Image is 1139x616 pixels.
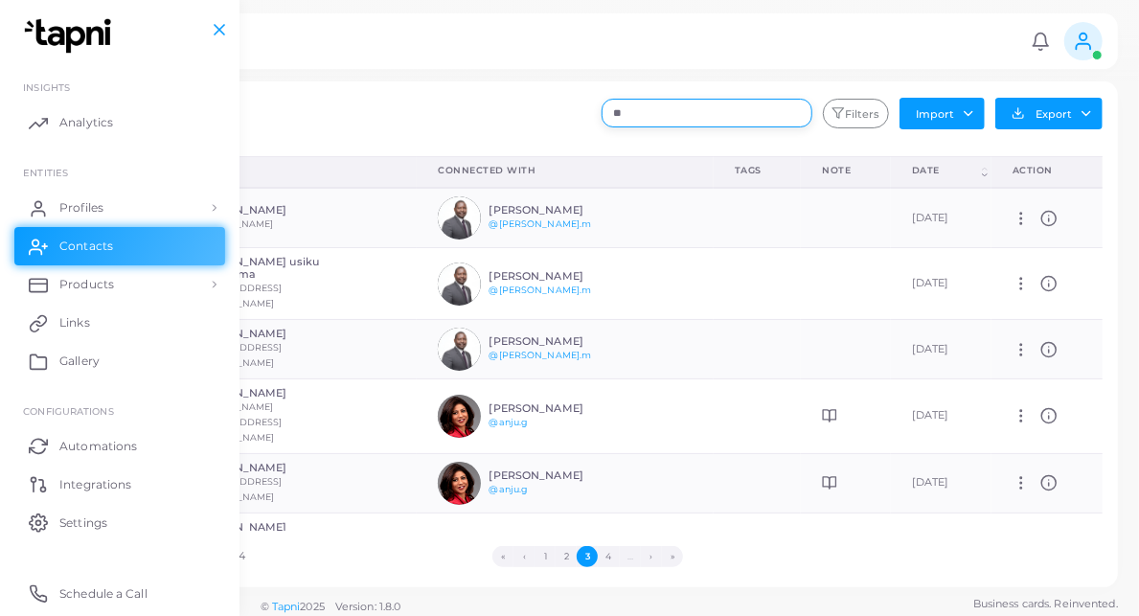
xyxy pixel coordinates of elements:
h6: [PERSON_NAME] [193,462,333,474]
h6: [PERSON_NAME] [490,402,630,415]
span: Products [59,276,114,293]
span: 2025 [300,599,324,615]
div: [DATE] [912,211,970,226]
div: Tags [735,164,780,177]
div: Connected With [438,164,693,177]
span: Automations [59,438,137,455]
h6: [PERSON_NAME] [490,204,630,217]
span: Integrations [59,476,131,493]
div: Contact [142,164,397,177]
h6: [PERSON_NAME] [PERSON_NAME] [193,521,333,546]
button: Go to page 2 [556,546,577,567]
a: @anju.g [490,484,528,494]
div: action [1013,164,1082,177]
span: INSIGHTS [23,81,70,93]
span: 20 to 30 of 54 [173,549,245,564]
span: Profiles [59,199,103,217]
img: avatar [438,395,481,438]
a: Contacts [14,227,225,265]
a: @anju.g [490,417,528,427]
img: avatar [438,262,481,306]
h6: [PERSON_NAME] usiku Kulokhoma [193,256,333,281]
button: Go to last page [662,546,683,567]
a: @[PERSON_NAME].m [490,350,592,360]
img: logo [17,18,124,54]
h6: [PERSON_NAME] [193,328,333,340]
span: Schedule a Call [59,585,148,603]
div: [DATE] [912,408,970,423]
div: [DATE] [912,276,970,291]
button: Go to page 1 [535,546,556,567]
span: © [261,599,400,615]
span: Version: 1.8.0 [335,600,401,613]
a: @[PERSON_NAME].m [490,218,592,229]
a: Schedule a Call [14,574,225,612]
h6: [PERSON_NAME] [193,204,333,217]
div: Note [822,164,870,177]
span: Configurations [23,405,114,417]
span: ENTITIES [23,167,68,178]
a: Analytics [14,103,225,142]
button: Go to page 3 [577,546,598,567]
a: Products [14,265,225,304]
span: Business cards. Reinvented. [973,596,1118,612]
h6: [PERSON_NAME] [490,469,630,482]
h6: [PERSON_NAME] [193,387,333,399]
a: Integrations [14,465,225,503]
div: [DATE] [912,475,970,491]
h6: [PERSON_NAME] [490,335,630,348]
a: Gallery [14,342,225,380]
span: Analytics [59,114,113,131]
button: Export [995,98,1103,129]
h6: [PERSON_NAME] [490,270,630,283]
img: avatar [438,462,481,505]
button: Go to previous page [513,546,535,567]
div: [DATE] [912,342,970,357]
button: Go to next page [641,546,662,567]
ul: Pagination [245,546,931,567]
span: Contacts [59,238,113,255]
div: Date [912,164,978,177]
span: Gallery [59,353,100,370]
a: Settings [14,503,225,541]
button: Filters [823,99,888,129]
a: Automations [14,426,225,465]
img: avatar [438,328,481,371]
span: Settings [59,514,107,532]
button: Go to page 4 [598,546,619,567]
span: Links [59,314,90,331]
a: Profiles [14,189,225,227]
button: Go to first page [492,546,513,567]
a: Links [14,304,225,342]
a: @[PERSON_NAME].m [490,285,592,295]
button: Import [900,98,985,128]
img: avatar [438,196,481,240]
a: Tapni [272,600,301,613]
